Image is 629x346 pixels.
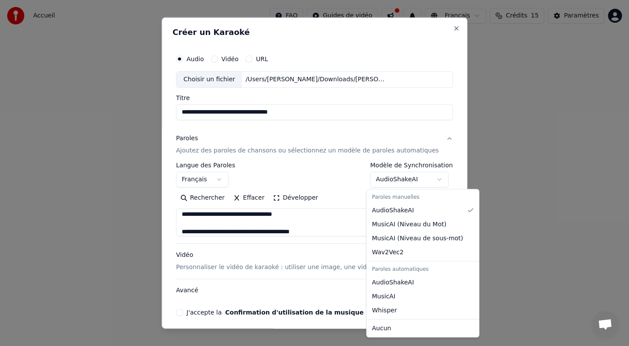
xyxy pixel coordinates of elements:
[369,263,477,275] div: Paroles automatiques
[372,206,414,215] span: AudioShakeAI
[372,248,404,256] span: Wav2Vec2
[372,278,414,287] span: AudioShakeAI
[372,292,396,301] span: MusicAI
[372,324,391,332] span: Aucun
[369,191,477,204] div: Paroles manuelles
[372,234,463,242] span: MusicAI ( Niveau de sous-mot )
[372,306,397,315] span: Whisper
[372,220,446,228] span: MusicAI ( Niveau du Mot )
